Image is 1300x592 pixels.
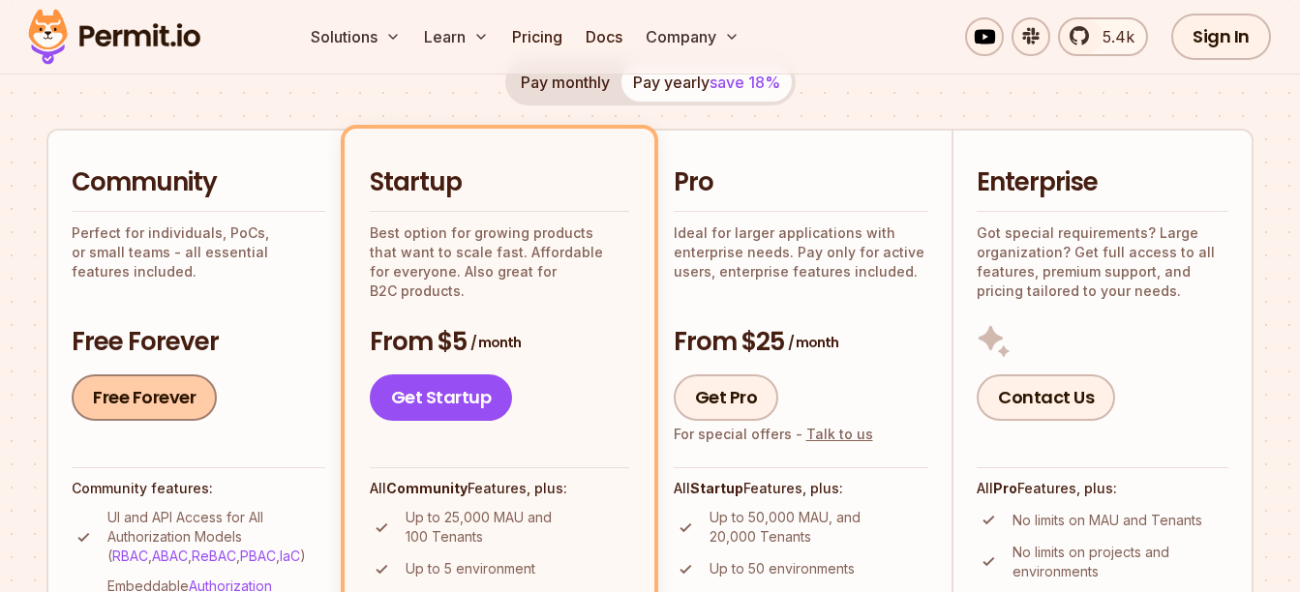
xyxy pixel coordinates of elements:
h4: Community features: [72,479,325,498]
h4: All Features, plus: [674,479,929,498]
p: Up to 50 environments [710,559,855,578]
button: Company [638,17,747,56]
div: For special offers - [674,425,873,444]
p: Perfect for individuals, PoCs, or small teams - all essential features included. [72,223,325,281]
h2: Pro [674,165,929,200]
p: Up to 25,000 MAU and 100 Tenants [406,508,629,547]
h3: From $5 [370,325,629,360]
a: Free Forever [72,374,217,421]
p: Up to 5 environment [406,559,535,578]
p: Best option for growing products that want to scale fast. Affordable for everyone. Also great for... [370,223,629,301]
a: ABAC [152,548,188,564]
strong: Startup [690,480,743,496]
a: IaC [280,548,300,564]
strong: Pro [993,480,1017,496]
h4: All Features, plus: [977,479,1228,498]
a: Sign In [1171,14,1271,60]
a: RBAC [112,548,148,564]
h2: Community [72,165,325,200]
p: Got special requirements? Large organization? Get full access to all features, premium support, a... [977,223,1228,301]
a: Docs [578,17,630,56]
a: 5.4k [1058,17,1148,56]
a: ReBAC [192,548,236,564]
a: PBAC [240,548,276,564]
a: Contact Us [977,374,1115,421]
a: Get Pro [674,374,779,421]
p: Ideal for larger applications with enterprise needs. Pay only for active users, enterprise featur... [674,223,929,281]
span: / month [788,333,838,352]
a: Talk to us [806,426,873,442]
a: Pricing [504,17,570,56]
strong: Community [386,480,468,496]
button: Pay monthly [509,63,621,102]
span: 5.4k [1091,25,1134,48]
p: Up to 50,000 MAU, and 20,000 Tenants [710,508,929,547]
button: Learn [416,17,497,56]
p: No limits on MAU and Tenants [1013,511,1202,530]
p: UI and API Access for All Authorization Models ( , , , , ) [107,508,325,566]
h3: Free Forever [72,325,325,360]
span: / month [470,333,521,352]
h2: Startup [370,165,629,200]
p: No limits on projects and environments [1013,543,1228,581]
h3: From $25 [674,325,929,360]
a: Get Startup [370,374,513,421]
button: Solutions [303,17,408,56]
h2: Enterprise [977,165,1228,200]
h4: All Features, plus: [370,479,629,498]
img: Permit logo [19,4,209,70]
